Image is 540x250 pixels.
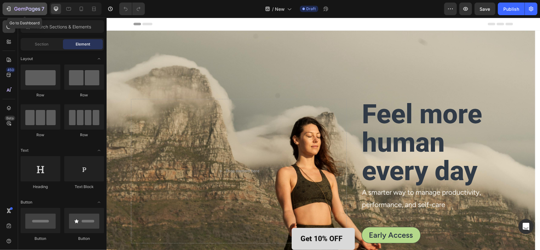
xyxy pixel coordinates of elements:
[256,168,399,193] p: A smarter way to manage productivity, performance, and self-care
[21,148,28,153] span: Text
[64,92,104,98] div: Row
[94,54,104,64] span: Toggle open
[21,56,33,62] span: Layout
[272,6,274,12] span: /
[21,92,60,98] div: Row
[498,3,524,15] button: Publish
[21,199,32,205] span: Button
[21,20,104,33] input: Search Sections & Elements
[480,6,490,12] span: Save
[94,145,104,155] span: Toggle open
[119,3,145,15] div: Undo/Redo
[6,67,15,72] div: 450
[21,236,60,241] div: Button
[518,219,534,234] div: Open Intercom Messenger
[503,6,519,12] div: Publish
[21,132,60,138] div: Row
[107,18,540,250] iframe: Design area
[94,197,104,207] span: Toggle open
[255,209,314,226] button: <p>Early Access</p>
[41,5,44,13] p: 7
[64,236,104,241] div: Button
[64,184,104,190] div: Text Block
[191,216,239,227] h2: Get 10% OFF
[21,184,60,190] div: Heading
[119,151,153,156] div: Drop element here
[306,6,316,12] span: Draft
[263,212,307,223] p: Early Access
[35,41,49,47] span: Section
[475,3,495,15] button: Save
[3,3,47,15] button: 7
[5,116,15,121] div: Beta
[76,41,90,47] span: Element
[275,6,285,12] span: New
[64,132,104,138] div: Row
[256,81,376,169] span: Feel more human every day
